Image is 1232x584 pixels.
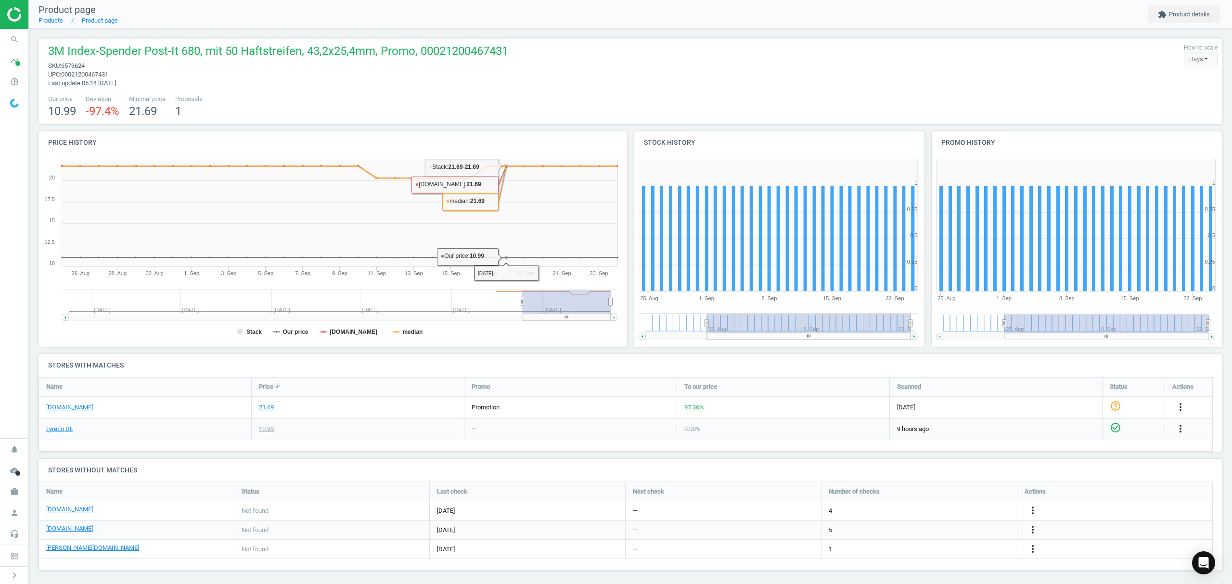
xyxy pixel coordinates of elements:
[938,295,956,301] tspan: 25. Aug
[633,526,638,534] span: —
[49,260,55,266] text: 10
[242,545,269,554] span: Not found
[82,17,118,24] a: Product page
[221,270,236,276] tspan: 3. Sep
[910,232,917,238] text: 0.5
[1175,423,1186,434] i: more_vert
[61,62,85,69] span: 6573624
[699,295,714,301] tspan: 1. Sep
[46,487,63,496] span: Name
[1175,423,1186,435] button: more_vert
[633,507,638,515] span: —
[61,71,108,78] span: 00021200467431
[472,382,490,391] span: Promo
[590,270,608,276] tspan: 23. Sep
[175,104,181,118] span: 1
[1212,180,1215,186] text: 1
[48,43,508,62] span: 3M Index-Spender Post-It 680, mit 50 Haftstreifen, 43,2x25,4mm, Promo, 00021200467431
[442,270,460,276] tspan: 15. Sep
[1184,44,1218,52] label: How to scale
[634,131,925,154] h4: Stock history
[437,545,618,554] span: [DATE]
[886,295,904,301] tspan: 22. Sep
[48,95,76,103] span: Our price
[516,270,534,276] tspan: 19. Sep
[1184,52,1218,66] div: Days
[1148,6,1220,23] button: extensionProduct details
[823,295,841,301] tspan: 15. Sep
[5,504,24,522] i: person
[1158,10,1167,19] i: extension
[1110,422,1121,433] i: check_circle_outline
[242,526,269,534] span: Not found
[49,217,55,223] text: 15
[1027,505,1039,516] i: more_vert
[633,487,664,496] span: Next check
[1208,232,1215,238] text: 0.5
[5,525,24,543] i: headset_mic
[932,131,1222,154] h4: Promo history
[829,545,832,554] span: 1
[1175,401,1186,414] button: more_vert
[330,329,377,335] tspan: [DOMAIN_NAME]
[1205,259,1215,265] text: 0.25
[897,403,1095,412] span: [DATE]
[1025,487,1046,496] span: Actions
[761,295,777,301] tspan: 8. Sep
[38,131,627,154] h4: Price history
[907,259,917,265] text: 0.25
[46,382,63,391] span: Name
[48,71,61,78] span: upc :
[46,403,93,412] a: [DOMAIN_NAME]
[437,526,618,534] span: [DATE]
[184,270,199,276] tspan: 1. Sep
[472,404,500,411] span: promotion
[129,95,166,103] span: Minimal price
[437,487,467,496] span: Last check
[1027,524,1039,535] i: more_vert
[640,295,658,301] tspan: 25. Aug
[914,180,917,186] text: 1
[38,459,1222,482] h4: Stores without matches
[684,382,717,391] span: To our price
[246,329,262,335] tspan: Stack
[5,51,24,70] i: timeline
[1212,285,1215,291] text: 0
[9,570,20,581] i: chevron_right
[46,524,93,533] a: [DOMAIN_NAME]
[46,544,139,552] a: [PERSON_NAME][DOMAIN_NAME]
[5,440,24,458] i: notifications
[48,79,116,87] span: Last update 05:14 [DATE]
[1027,505,1039,517] button: more_vert
[996,295,1012,301] tspan: 1. Sep
[1110,382,1128,391] span: Status
[259,425,274,433] div: 10.99
[1205,206,1215,212] text: 0.75
[38,17,63,24] a: Products
[1172,382,1193,391] span: Actions
[332,270,347,276] tspan: 9. Sep
[897,382,921,391] span: Scanned
[259,403,274,412] div: 21.69
[45,239,55,245] text: 12.5
[633,545,638,554] span: —
[1027,543,1039,555] i: more_vert
[295,270,310,276] tspan: 7. Sep
[437,507,618,515] span: [DATE]
[2,569,26,582] button: chevron_right
[914,285,917,291] text: 0
[10,99,19,108] img: wGWNvw8QSZomAAAAABJRU5ErkJggg==
[175,95,203,103] span: Proposals
[897,425,1095,433] span: 9 hours ago
[472,425,476,433] div: —
[1175,401,1186,413] i: more_vert
[829,507,832,515] span: 4
[48,104,76,118] span: 10.99
[282,329,308,335] tspan: Our price
[86,104,119,118] span: -97.4 %
[242,507,269,515] span: Not found
[5,30,24,49] i: search
[38,4,96,15] span: Product page
[48,62,61,69] span: sku :
[46,505,93,514] a: [DOMAIN_NAME]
